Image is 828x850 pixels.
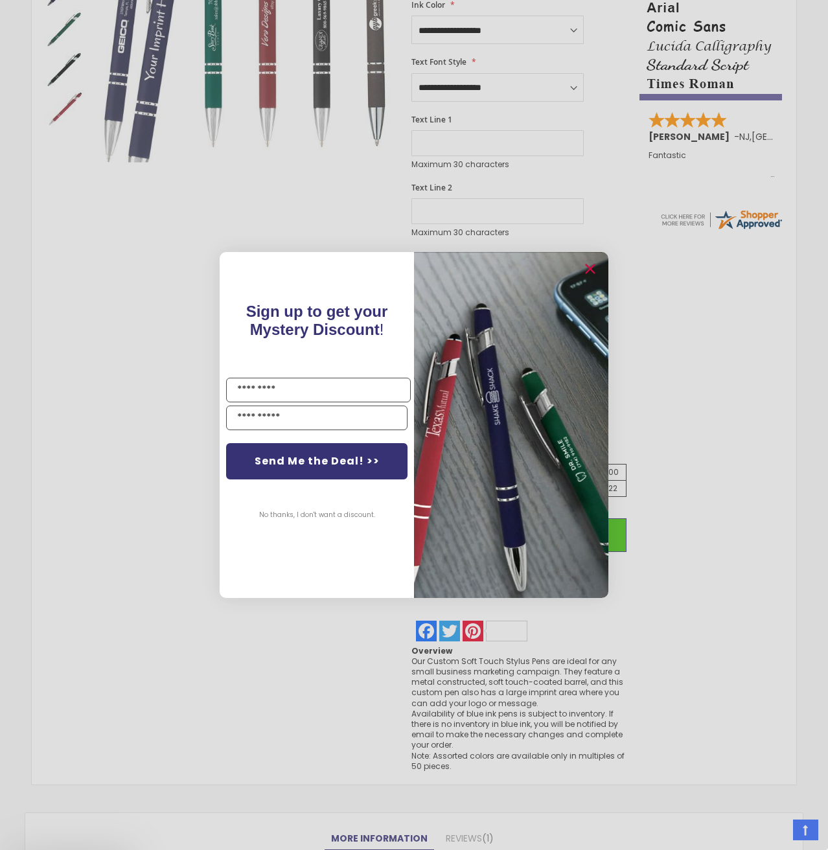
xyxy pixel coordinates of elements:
[246,303,388,338] span: Sign up to get your Mystery Discount
[226,443,408,479] button: Send Me the Deal! >>
[580,258,601,279] button: Close dialog
[253,499,382,531] button: No thanks, I don't want a discount.
[414,252,608,597] img: pop-up-image
[246,303,388,338] span: !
